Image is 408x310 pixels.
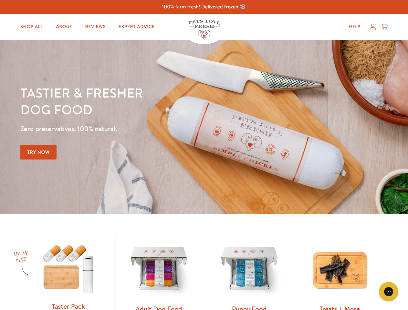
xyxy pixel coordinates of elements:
[20,145,57,160] a: Try Now
[343,20,366,33] a: Help
[113,20,160,33] a: Expert Advice
[51,20,77,33] a: About
[80,20,110,33] a: Reviews
[188,20,220,39] img: Pets Love Fresh
[376,280,402,304] iframe: Gorgias live chat messenger
[20,84,265,118] h1: Tastier & fresher dog food
[15,20,48,33] a: Shop All
[20,123,265,135] p: Zero preservatives. 100% natural.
